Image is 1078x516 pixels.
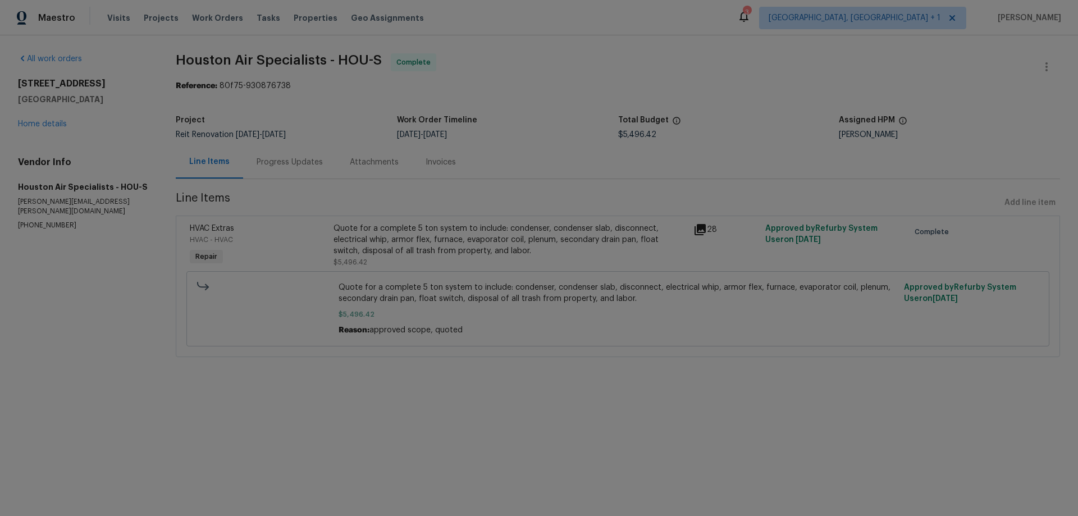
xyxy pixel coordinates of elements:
span: Reason: [339,326,369,334]
div: Quote for a complete 5 ton system to include: condenser, condenser slab, disconnect, electrical w... [334,223,686,257]
div: 80f75-930876738 [176,80,1060,92]
span: $5,496.42 [334,259,367,266]
a: Home details [18,120,67,128]
span: Line Items [176,193,1000,213]
span: [DATE] [236,131,259,139]
div: 3 [743,7,751,18]
span: Reit Renovation [176,131,286,139]
a: All work orders [18,55,82,63]
span: Complete [396,57,435,68]
b: Reference: [176,82,217,90]
h5: [GEOGRAPHIC_DATA] [18,94,149,105]
span: approved scope, quoted [369,326,463,334]
span: The hpm assigned to this work order. [898,116,907,131]
span: [GEOGRAPHIC_DATA], [GEOGRAPHIC_DATA] + 1 [769,12,940,24]
span: Repair [191,251,222,262]
span: $5,496.42 [618,131,656,139]
div: Line Items [189,156,230,167]
span: Tasks [257,14,280,22]
span: Complete [915,226,953,238]
span: $5,496.42 [339,309,897,320]
p: [PHONE_NUMBER] [18,221,149,230]
h5: Total Budget [618,116,669,124]
span: [PERSON_NAME] [993,12,1061,24]
span: [DATE] [933,295,958,303]
span: Work Orders [192,12,243,24]
span: [DATE] [262,131,286,139]
h5: Work Order Timeline [397,116,477,124]
span: [DATE] [796,236,821,244]
span: - [236,131,286,139]
span: HVAC Extras [190,225,234,232]
div: Invoices [426,157,456,168]
span: The total cost of line items that have been proposed by Opendoor. This sum includes line items th... [672,116,681,131]
span: Approved by Refurby System User on [765,225,878,244]
span: - [397,131,447,139]
div: Progress Updates [257,157,323,168]
div: [PERSON_NAME] [839,131,1060,139]
span: Visits [107,12,130,24]
div: 28 [693,223,759,236]
span: Houston Air Specialists - HOU-S [176,53,382,67]
span: [DATE] [397,131,421,139]
span: Geo Assignments [351,12,424,24]
span: [DATE] [423,131,447,139]
h2: [STREET_ADDRESS] [18,78,149,89]
span: Projects [144,12,179,24]
h5: Houston Air Specialists - HOU-S [18,181,149,193]
span: Quote for a complete 5 ton system to include: condenser, condenser slab, disconnect, electrical w... [339,282,897,304]
span: Properties [294,12,337,24]
p: [PERSON_NAME][EMAIL_ADDRESS][PERSON_NAME][DOMAIN_NAME] [18,197,149,216]
h5: Assigned HPM [839,116,895,124]
span: Approved by Refurby System User on [904,284,1016,303]
div: Attachments [350,157,399,168]
h5: Project [176,116,205,124]
span: HVAC - HVAC [190,236,233,243]
h4: Vendor Info [18,157,149,168]
span: Maestro [38,12,75,24]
